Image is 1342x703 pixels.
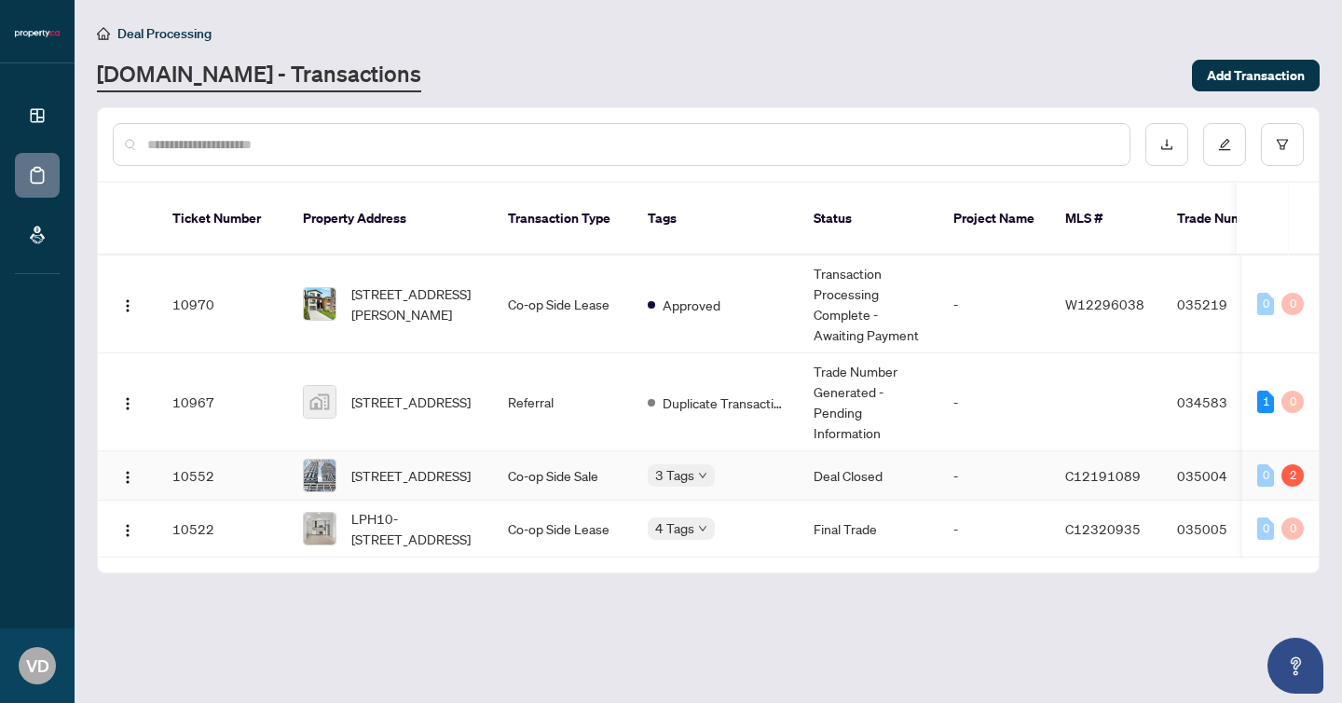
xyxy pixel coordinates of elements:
[493,501,633,558] td: Co-op Side Lease
[304,386,335,418] img: thumbnail-img
[799,183,938,255] th: Status
[1257,464,1274,487] div: 0
[1276,138,1289,151] span: filter
[351,283,478,324] span: [STREET_ADDRESS][PERSON_NAME]
[1257,293,1274,315] div: 0
[304,513,335,544] img: thumbnail-img
[938,183,1050,255] th: Project Name
[1218,138,1231,151] span: edit
[113,387,143,417] button: Logo
[157,451,288,501] td: 10552
[663,393,784,413] span: Duplicate Transaction
[1257,517,1274,540] div: 0
[113,289,143,319] button: Logo
[493,451,633,501] td: Co-op Side Sale
[1281,517,1304,540] div: 0
[351,465,471,486] span: [STREET_ADDRESS]
[698,524,707,533] span: down
[1162,501,1293,558] td: 035005
[157,501,288,558] td: 10522
[113,461,143,490] button: Logo
[1281,464,1304,487] div: 2
[1257,391,1274,413] div: 1
[1162,353,1293,451] td: 034583
[288,183,493,255] th: Property Address
[799,501,938,558] td: Final Trade
[1281,293,1304,315] div: 0
[799,255,938,353] td: Transaction Processing Complete - Awaiting Payment
[493,353,633,451] td: Referral
[1065,467,1141,484] span: C12191089
[351,392,471,412] span: [STREET_ADDRESS]
[1065,520,1141,537] span: C12320935
[698,471,707,480] span: down
[493,183,633,255] th: Transaction Type
[938,451,1050,501] td: -
[97,27,110,40] span: home
[1281,391,1304,413] div: 0
[938,501,1050,558] td: -
[157,353,288,451] td: 10967
[120,298,135,313] img: Logo
[633,183,799,255] th: Tags
[493,255,633,353] td: Co-op Side Lease
[655,464,694,486] span: 3 Tags
[799,451,938,501] td: Deal Closed
[1207,61,1305,90] span: Add Transaction
[15,28,60,39] img: logo
[1192,60,1320,91] button: Add Transaction
[663,295,720,315] span: Approved
[351,508,478,549] span: LPH10-[STREET_ADDRESS]
[1065,296,1144,312] span: W12296038
[1162,451,1293,501] td: 035004
[120,470,135,485] img: Logo
[1203,123,1246,166] button: edit
[1145,123,1188,166] button: download
[938,255,1050,353] td: -
[1267,638,1323,694] button: Open asap
[304,288,335,320] img: thumbnail-img
[1162,183,1293,255] th: Trade Number
[1050,183,1162,255] th: MLS #
[26,653,49,679] span: VD
[1261,123,1304,166] button: filter
[1160,138,1173,151] span: download
[304,460,335,491] img: thumbnail-img
[799,353,938,451] td: Trade Number Generated - Pending Information
[1162,255,1293,353] td: 035219
[120,396,135,411] img: Logo
[117,25,212,42] span: Deal Processing
[113,514,143,544] button: Logo
[938,353,1050,451] td: -
[157,183,288,255] th: Ticket Number
[655,517,694,539] span: 4 Tags
[157,255,288,353] td: 10970
[120,523,135,538] img: Logo
[97,59,421,92] a: [DOMAIN_NAME] - Transactions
